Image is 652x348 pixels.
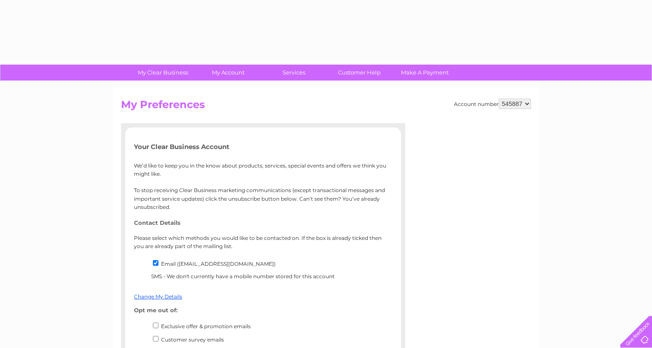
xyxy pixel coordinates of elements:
a: Services [258,65,329,81]
label: Email ([EMAIL_ADDRESS][DOMAIN_NAME]) [161,261,276,267]
h4: Opt me out of: [134,307,392,314]
a: My Account [193,65,264,81]
li: SMS - We don't currently have a mobile number stored for this account [151,272,392,285]
h2: My Preferences [121,99,531,115]
label: Customer survey emails [161,336,224,343]
label: Exclusive offer & promotion emails [161,323,251,329]
a: Make A Payment [389,65,460,81]
a: My Clear Business [127,65,199,81]
a: Customer Help [324,65,395,81]
h4: Contact Details [134,220,392,226]
a: Change My Details [134,293,182,300]
p: Please select which methods you would like to be contacted on. If the box is already ticked then ... [134,234,392,250]
div: Account number [454,99,531,109]
p: We’d like to keep you in the know about products, services, special events and offers we think yo... [134,162,392,211]
h5: Your Clear Business Account [134,143,392,150]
